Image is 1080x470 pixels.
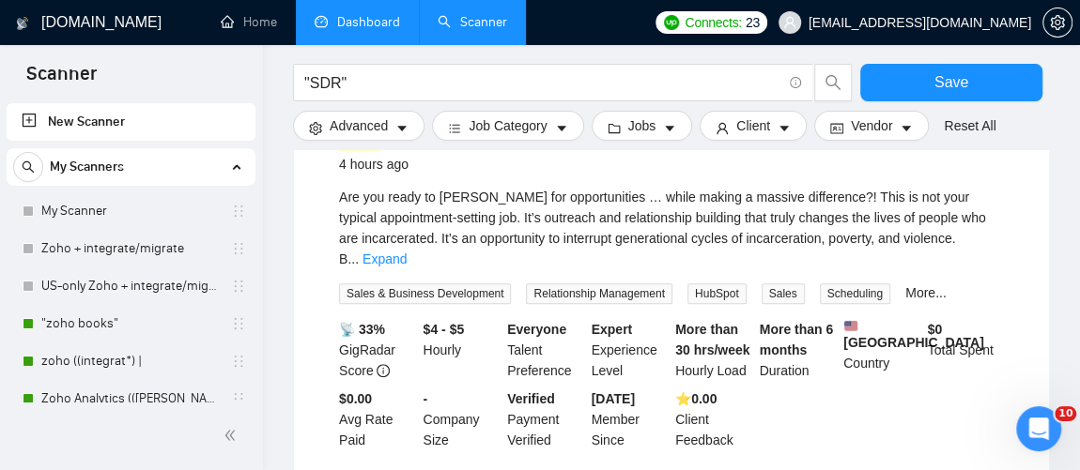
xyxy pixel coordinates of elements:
span: Jobs [628,115,656,136]
b: Verified [507,391,555,406]
span: Scheduling [820,283,890,304]
div: Country [840,319,924,381]
b: $0.00 [339,391,372,406]
a: searchScanner [438,14,507,30]
span: search [14,160,42,174]
span: caret-down [663,121,676,135]
div: Duration [756,319,841,381]
div: Total Spent [924,319,1009,381]
b: $4 - $5 [424,322,465,337]
div: Are you ready to hunt for opportunities … while making a massive difference?! This is not your ty... [339,187,1004,269]
span: Connects: [685,12,741,33]
a: Reset All [944,115,995,136]
img: upwork-logo.png [664,15,679,30]
span: info-circle [377,364,390,377]
a: "zoho books" [41,305,220,342]
span: holder [231,316,246,331]
span: Vendor [851,115,892,136]
span: 23 [746,12,760,33]
span: holder [231,391,246,406]
span: user [716,121,729,135]
div: GigRadar Score [335,319,420,381]
iframe: Intercom live chat [1016,406,1061,451]
span: idcard [830,121,843,135]
div: Company Size [420,388,504,450]
a: My Scanner [41,192,220,230]
a: zoho ((integrat*) | [41,342,220,380]
span: user [783,16,796,29]
span: setting [309,121,322,135]
button: barsJob Categorycaret-down [432,111,583,141]
span: Sales & Business Development [339,283,511,304]
b: More than 6 months [760,322,834,357]
b: - [424,391,428,406]
span: setting [1043,15,1072,30]
span: Are you ready to [PERSON_NAME] for opportunities … while making a massive difference?! This is no... [339,190,986,266]
li: New Scanner [7,103,255,141]
a: Zoho Analytics (([PERSON_NAME] [41,380,220,417]
span: 10 [1055,406,1076,421]
img: 🇺🇸 [844,319,857,332]
span: caret-down [900,121,913,135]
div: Hourly [420,319,504,381]
a: More... [905,285,947,300]
span: Client [736,115,770,136]
span: search [815,74,851,91]
div: Client Feedback [671,388,756,450]
button: idcardVendorcaret-down [814,111,929,141]
b: Everyone [507,322,566,337]
span: holder [231,241,246,256]
span: holder [231,354,246,369]
a: homeHome [221,14,277,30]
div: Avg Rate Paid [335,388,420,450]
b: [DATE] [592,391,635,406]
button: folderJobscaret-down [592,111,693,141]
span: folder [608,121,621,135]
b: Expert [592,322,633,337]
span: caret-down [395,121,409,135]
a: dashboardDashboard [315,14,400,30]
span: Advanced [330,115,388,136]
button: search [814,64,852,101]
a: Expand [363,251,407,266]
a: setting [1042,15,1072,30]
input: Search Freelance Jobs... [304,71,781,95]
span: HubSpot [687,283,747,304]
span: Scanner [11,60,112,99]
a: Zoho + integrate/migrate [41,230,220,267]
span: double-left [224,426,242,445]
b: [GEOGRAPHIC_DATA] [843,319,984,350]
span: My Scanners [50,148,124,186]
button: userClientcaret-down [700,111,807,141]
a: US-only Zoho + integrate/migrate [41,267,220,305]
div: 4 hours ago [339,153,992,175]
b: 📡 33% [339,322,385,337]
b: ⭐️ 0.00 [675,391,717,406]
span: holder [231,204,246,219]
span: info-circle [790,77,802,89]
span: holder [231,279,246,294]
div: Hourly Load [671,319,756,381]
img: logo [16,8,29,38]
div: Payment Verified [503,388,588,450]
span: caret-down [555,121,568,135]
span: ... [347,251,359,266]
button: setting [1042,8,1072,38]
div: Experience Level [588,319,672,381]
b: $ 0 [928,322,943,337]
button: search [13,152,43,182]
span: Relationship Management [526,283,671,304]
a: New Scanner [22,103,240,141]
button: Save [860,64,1041,101]
b: More than 30 hrs/week [675,322,749,357]
span: Job Category [469,115,547,136]
span: caret-down [778,121,791,135]
div: Member Since [588,388,672,450]
span: Save [934,70,968,94]
div: Talent Preference [503,319,588,381]
span: Sales [762,283,805,304]
span: bars [448,121,461,135]
button: settingAdvancedcaret-down [293,111,424,141]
